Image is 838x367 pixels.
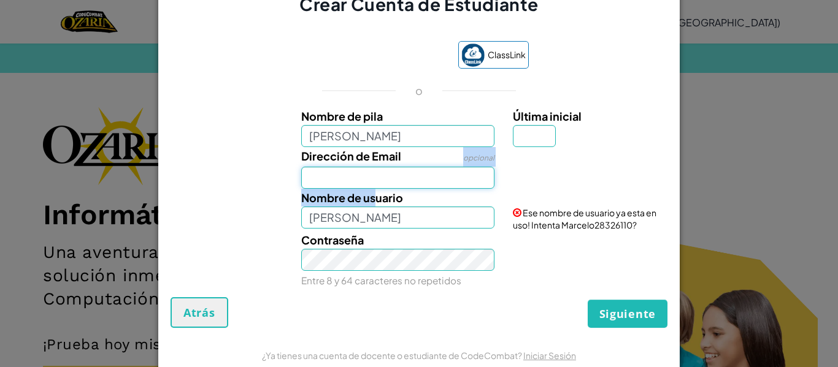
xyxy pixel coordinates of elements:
[171,297,228,328] button: Atrás
[262,350,523,361] span: ¿Ya tienes una cuenta de docente o estudiante de CodeCombat?
[513,109,582,123] span: Última inicial
[183,305,215,320] span: Atrás
[303,43,452,70] iframe: Botón Iniciar sesión con Google
[463,153,494,162] span: opcional
[461,44,485,67] img: classlink-logo-small.png
[588,300,667,328] button: Siguiente
[513,207,656,230] span: Ese nombre de usuario ya esta en uso! Intenta Marcelo28326110?
[301,149,401,163] span: Dirección de Email
[301,191,403,205] span: Nombre de usuario
[523,350,576,361] a: Iniciar Sesión
[599,306,656,321] span: Siguiente
[488,46,526,64] span: ClassLink
[301,109,383,123] span: Nombre de pila
[415,83,423,98] p: o
[301,233,364,247] span: Contraseña
[301,274,461,286] small: Entre 8 y 64 caracteres no repetidos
